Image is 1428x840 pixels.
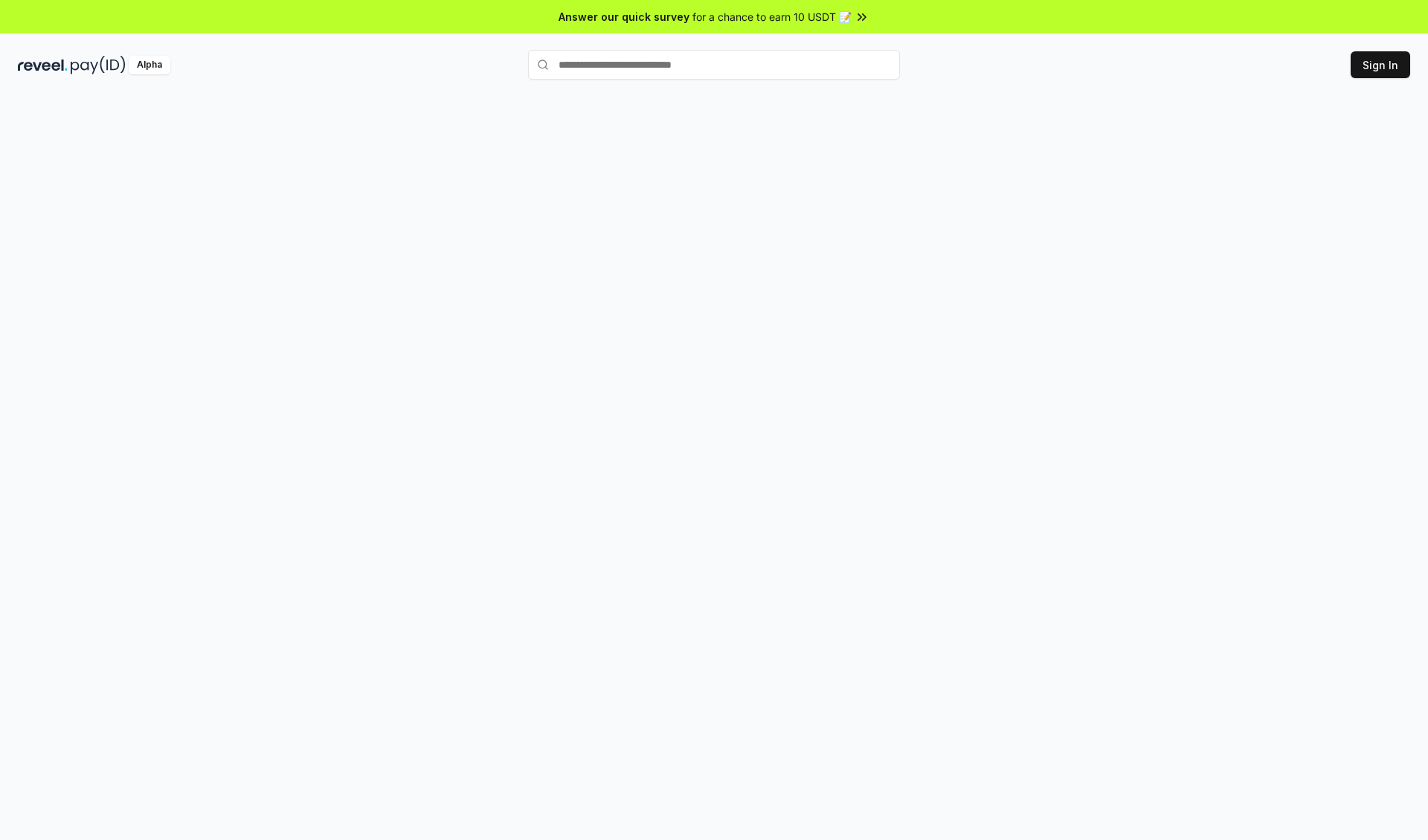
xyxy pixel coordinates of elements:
span: Answer our quick survey [559,9,689,25]
img: reveel_dark [18,56,68,74]
img: pay_id [71,56,126,74]
span: for a chance to earn 10 USDT 📝 [692,9,852,25]
button: Sign In [1351,51,1410,78]
div: Alpha [129,56,170,74]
